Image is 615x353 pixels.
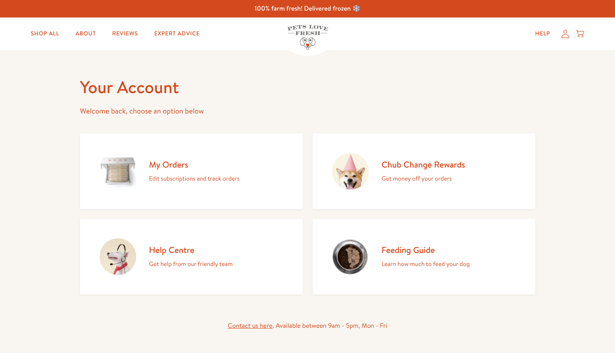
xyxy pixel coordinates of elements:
[149,173,240,184] p: Edit subscriptions and track orders
[382,244,470,255] h2: Feeding Guide
[80,105,535,118] p: Welcome back, choose an option below
[529,26,557,42] a: Help
[106,26,144,42] a: Reviews
[80,219,303,294] a: Help Centre Get help from our friendly team
[80,76,535,98] h1: Your Account
[149,259,233,269] p: Get help from our friendly team
[148,26,206,42] a: Expert Advice
[382,173,465,184] p: Get money off your orders
[80,133,303,209] a: My Orders Edit subscriptions and track orders
[382,259,470,269] p: Learn how much to feed your dog
[382,159,465,170] h2: Chub Change Rewards
[24,26,66,42] a: Shop All
[228,321,272,330] a: Contact us here
[80,320,535,331] div: . Available between 9am - 5pm, Mon - Fri
[313,219,535,294] a: Feeding Guide Learn how much to feed your dog
[69,26,102,42] a: About
[287,25,328,50] img: Pets Love Fresh
[149,244,233,255] h2: Help Centre
[149,159,240,170] h2: My Orders
[313,133,535,209] a: Chub Change Rewards Get money off your orders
